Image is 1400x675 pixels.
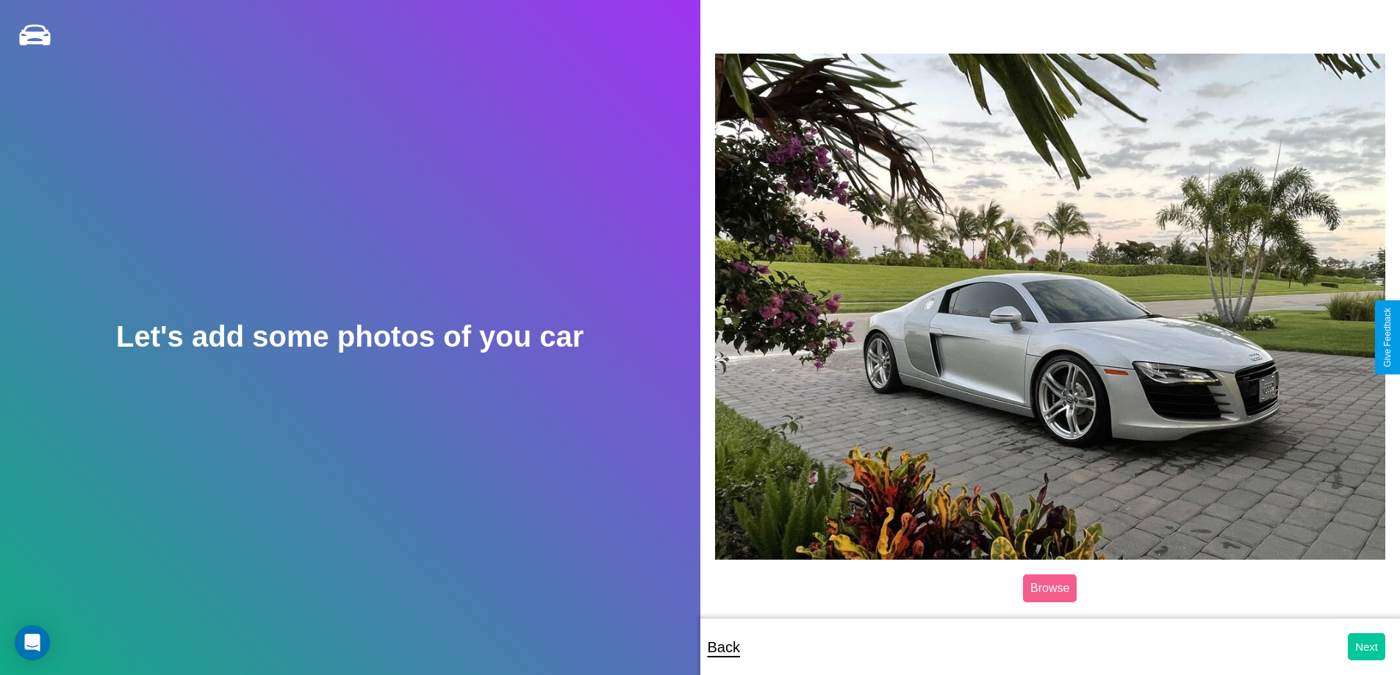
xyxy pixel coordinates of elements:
[15,625,50,660] div: Open Intercom Messenger
[708,634,740,660] p: Back
[715,54,1386,559] img: posted
[1348,633,1385,660] button: Next
[116,320,584,353] h2: Let's add some photos of you car
[1023,574,1077,602] label: Browse
[1382,308,1393,367] div: Give Feedback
